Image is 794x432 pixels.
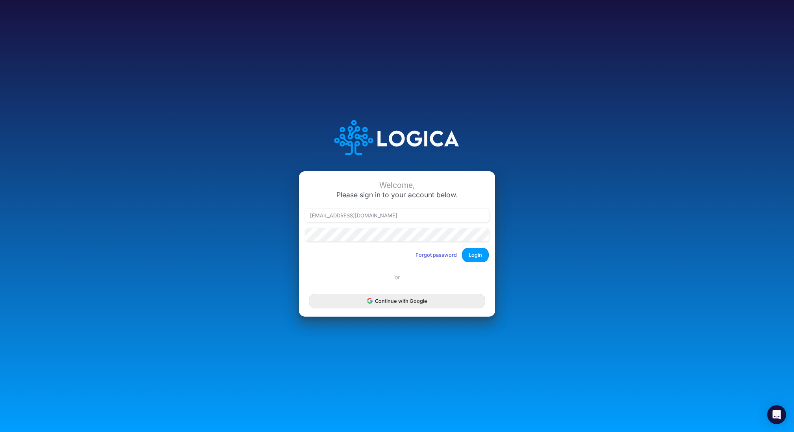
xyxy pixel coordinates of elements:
[336,191,458,199] span: Please sign in to your account below.
[305,181,489,190] div: Welcome,
[767,405,786,424] div: Open Intercom Messenger
[309,294,485,308] button: Continue with Google
[305,209,489,222] input: Email
[410,248,462,261] button: Forgot password
[462,248,489,262] button: Login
